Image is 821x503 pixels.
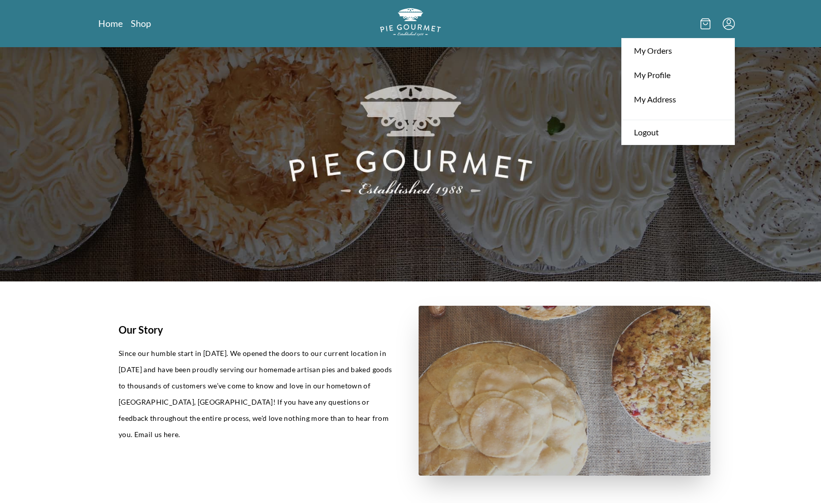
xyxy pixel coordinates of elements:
[98,17,123,29] a: Home
[622,39,734,63] a: My Orders
[622,120,734,145] a: Logout
[119,322,394,337] h1: Our Story
[622,63,734,87] a: My Profile
[131,17,151,29] a: Shop
[723,18,735,30] button: Menu
[622,87,734,112] a: My Address
[621,38,735,145] div: Menu
[380,8,441,36] img: logo
[119,345,394,443] p: Since our humble start in [DATE]. We opened the doors to our current location in [DATE] and have ...
[419,306,711,476] img: story
[380,8,441,39] a: Logo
